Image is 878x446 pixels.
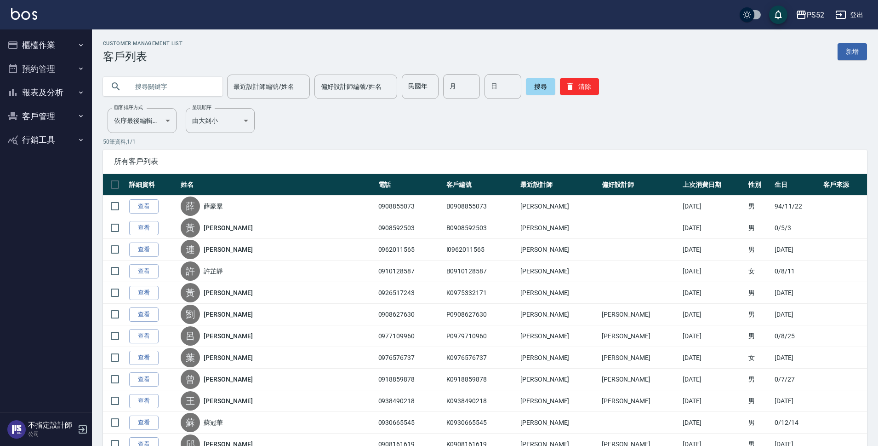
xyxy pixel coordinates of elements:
td: P0908627630 [444,304,519,325]
td: 男 [746,239,773,261]
td: [PERSON_NAME] [599,390,681,412]
div: 曾 [181,370,200,389]
td: [PERSON_NAME] [518,325,599,347]
td: 0918859878 [376,369,444,390]
a: 許芷靜 [204,266,223,276]
a: [PERSON_NAME] [204,353,252,362]
th: 客戶編號 [444,174,519,196]
button: 報表及分析 [4,81,88,104]
a: 查看 [129,394,159,408]
td: [PERSON_NAME] [518,217,599,239]
div: 黃 [181,283,200,302]
div: 薛 [181,197,200,216]
button: save [769,6,787,24]
th: 姓名 [178,174,376,196]
a: 查看 [129,243,159,257]
td: 男 [746,325,773,347]
td: B0908592503 [444,217,519,239]
a: 查看 [129,307,159,322]
a: [PERSON_NAME] [204,375,252,384]
a: 蘇冠華 [204,418,223,427]
td: 0908592503 [376,217,444,239]
td: P0979710960 [444,325,519,347]
th: 生日 [772,174,821,196]
td: K0918859878 [444,369,519,390]
a: 查看 [129,286,159,300]
td: [DATE] [772,239,821,261]
th: 客戶來源 [821,174,867,196]
td: 0938490218 [376,390,444,412]
td: 男 [746,304,773,325]
td: [DATE] [772,282,821,304]
td: [DATE] [680,217,746,239]
td: [PERSON_NAME] [518,390,599,412]
button: 清除 [560,78,599,95]
div: 由大到小 [186,108,255,133]
td: 男 [746,282,773,304]
td: [PERSON_NAME] [518,282,599,304]
div: 劉 [181,305,200,324]
th: 詳細資料 [127,174,178,196]
td: [PERSON_NAME] [518,261,599,282]
div: 許 [181,261,200,281]
td: 0/7/27 [772,369,821,390]
td: [DATE] [680,369,746,390]
td: [PERSON_NAME] [599,369,681,390]
img: Person [7,420,26,439]
td: [DATE] [680,325,746,347]
div: 呂 [181,326,200,346]
label: 顧客排序方式 [114,104,143,111]
td: [PERSON_NAME] [518,239,599,261]
td: [PERSON_NAME] [518,369,599,390]
th: 偏好設計師 [599,174,681,196]
td: [DATE] [680,239,746,261]
button: PS52 [792,6,828,24]
th: 最近設計師 [518,174,599,196]
button: 登出 [832,6,867,23]
td: [DATE] [680,261,746,282]
td: K0930665545 [444,412,519,434]
td: [DATE] [680,304,746,325]
td: 0976576737 [376,347,444,369]
td: 0962011565 [376,239,444,261]
td: 0/8/11 [772,261,821,282]
td: [PERSON_NAME] [599,325,681,347]
td: 0977109960 [376,325,444,347]
p: 公司 [28,430,75,438]
button: 櫃檯作業 [4,33,88,57]
a: 查看 [129,372,159,387]
button: 行銷工具 [4,128,88,152]
button: 客戶管理 [4,104,88,128]
h5: 不指定設計師 [28,421,75,430]
label: 呈現順序 [192,104,211,111]
td: [DATE] [680,390,746,412]
td: 女 [746,261,773,282]
td: 男 [746,390,773,412]
td: [PERSON_NAME] [599,347,681,369]
button: 預約管理 [4,57,88,81]
td: 0930665545 [376,412,444,434]
td: 94/11/22 [772,196,821,217]
a: [PERSON_NAME] [204,223,252,232]
td: 男 [746,412,773,434]
td: [PERSON_NAME] [599,304,681,325]
a: [PERSON_NAME] [204,396,252,405]
td: [DATE] [680,196,746,217]
td: [PERSON_NAME] [518,196,599,217]
h3: 客戶列表 [103,50,182,63]
h2: Customer Management List [103,41,182,46]
td: 0/5/3 [772,217,821,239]
a: 薛豪羣 [204,202,223,211]
td: 男 [746,196,773,217]
a: 查看 [129,199,159,214]
div: 王 [181,391,200,411]
td: K0938490218 [444,390,519,412]
td: [DATE] [772,390,821,412]
td: [DATE] [680,282,746,304]
td: 0910128587 [376,261,444,282]
button: 搜尋 [526,78,555,95]
a: 查看 [129,416,159,430]
a: [PERSON_NAME] [204,245,252,254]
a: [PERSON_NAME] [204,288,252,297]
td: 0908627630 [376,304,444,325]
